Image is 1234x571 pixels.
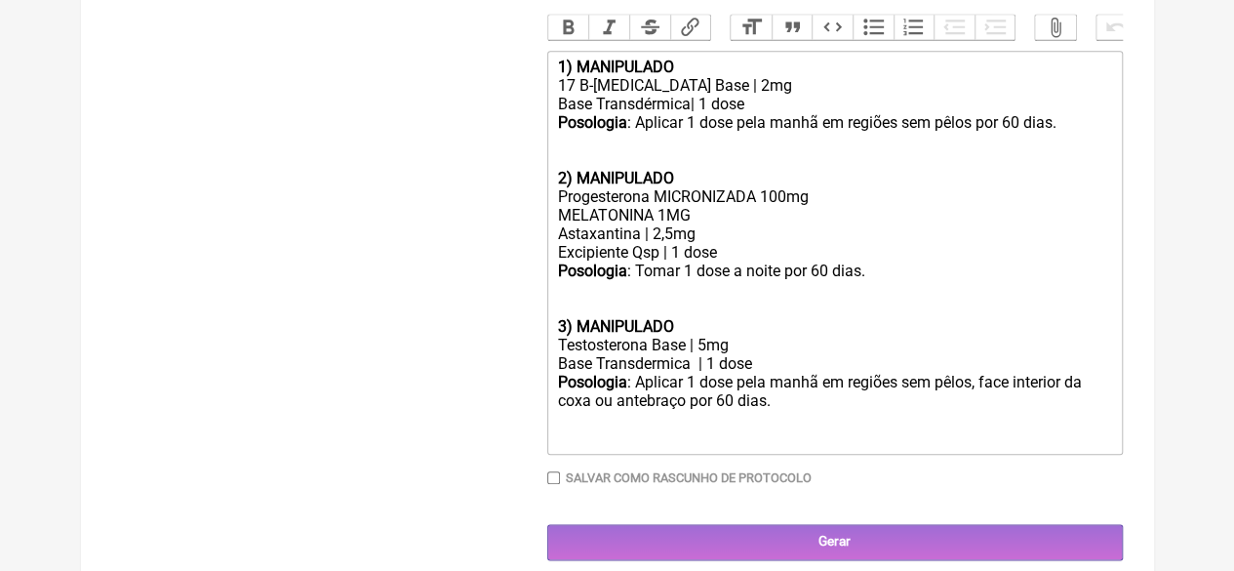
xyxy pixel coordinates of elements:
button: Code [812,15,853,40]
strong: Posologia [557,113,626,132]
button: Undo [1096,15,1137,40]
button: Attach Files [1035,15,1076,40]
div: Testosterona Base | 5mg [557,336,1111,354]
button: Bold [548,15,589,40]
label: Salvar como rascunho de Protocolo [566,470,812,485]
strong: Posologia [557,262,626,280]
div: : Tomar 1 dose a noite por 60 dias. [557,262,1111,317]
strong: 2) MANIPULADO [557,169,673,187]
div: 17 B-[MEDICAL_DATA] Base | 2mg [557,76,1111,95]
button: Increase Level [975,15,1015,40]
button: Numbers [894,15,935,40]
div: : Aplicar 1 dose pela manhã em regiões sem pêlos por 60 dias. [557,113,1111,169]
div: Excipiente Qsp | 1 dose [557,243,1111,262]
button: Heading [731,15,772,40]
button: Bullets [853,15,894,40]
div: Progesterona MICRONIZADA 100mg MELATONINA 1MG Astaxantina | 2,5mg [557,187,1111,243]
button: Italic [588,15,629,40]
button: Link [670,15,711,40]
div: Base Transdérmica| 1 dose [557,95,1111,113]
div: : Aplicar 1 dose pela manhã em regiões sem pêlos, face interior da coxa ou antebraço por 60 dias. [557,373,1111,447]
strong: 1) MANIPULADO [557,58,673,76]
button: Strikethrough [629,15,670,40]
button: Decrease Level [934,15,975,40]
strong: 3) MANIPULADO [557,317,673,336]
div: Base Transdermica | 1 dose [557,354,1111,373]
button: Quote [772,15,813,40]
strong: Posologia [557,373,626,391]
input: Gerar [547,524,1123,560]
